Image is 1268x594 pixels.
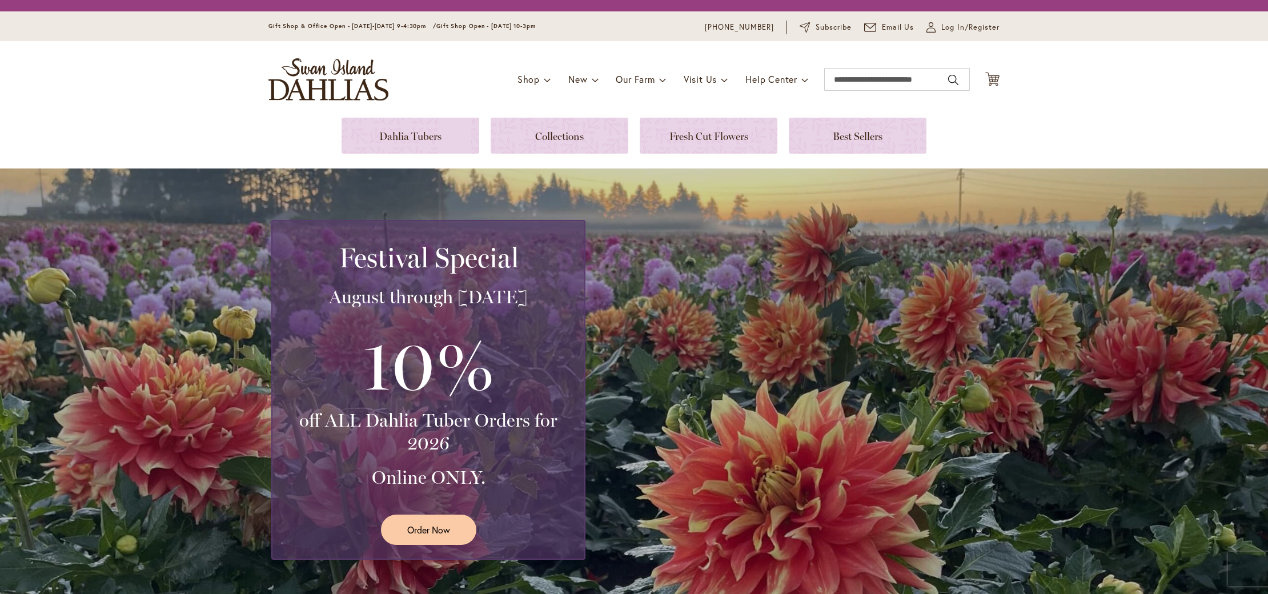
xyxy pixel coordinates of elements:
[816,22,852,33] span: Subscribe
[286,409,571,455] h3: off ALL Dahlia Tuber Orders for 2026
[705,22,774,33] a: [PHONE_NUMBER]
[941,22,1000,33] span: Log In/Register
[436,22,536,30] span: Gift Shop Open - [DATE] 10-3pm
[684,73,717,85] span: Visit Us
[616,73,655,85] span: Our Farm
[407,523,450,536] span: Order Now
[268,22,436,30] span: Gift Shop & Office Open - [DATE]-[DATE] 9-4:30pm /
[517,73,540,85] span: Shop
[381,515,476,545] a: Order Now
[286,320,571,409] h3: 10%
[268,58,388,101] a: store logo
[745,73,797,85] span: Help Center
[948,71,958,89] button: Search
[926,22,1000,33] a: Log In/Register
[800,22,852,33] a: Subscribe
[286,466,571,489] h3: Online ONLY.
[568,73,587,85] span: New
[864,22,914,33] a: Email Us
[286,286,571,308] h3: August through [DATE]
[286,242,571,274] h2: Festival Special
[882,22,914,33] span: Email Us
